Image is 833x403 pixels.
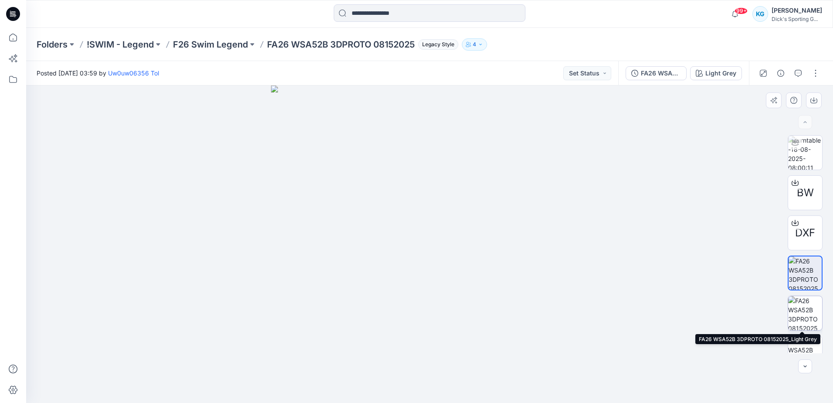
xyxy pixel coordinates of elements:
[87,38,154,51] a: !SWIM - Legend
[37,68,159,78] span: Posted [DATE] 03:59 by
[752,6,768,22] div: KG
[415,38,458,51] button: Legacy Style
[788,136,822,170] img: turntable-18-08-2025-08:00:11
[690,66,742,80] button: Light Grey
[705,68,736,78] div: Light Grey
[473,40,476,49] p: 4
[772,5,822,16] div: [PERSON_NAME]
[772,16,822,22] div: Dick's Sporting G...
[797,185,814,201] span: BW
[641,68,681,78] div: FA26 WSA52B 3DPROTO 08152025
[418,39,458,50] span: Legacy Style
[735,7,748,14] span: 99+
[789,256,822,290] img: FA26 WSA52B 3DPROTO 08152025_Light Grey_Left
[37,38,68,51] a: Folders
[462,38,487,51] button: 4
[173,38,248,51] a: F26 Swim Legend
[626,66,687,80] button: FA26 WSA52B 3DPROTO 08152025
[788,296,822,330] img: FA26 WSA52B 3DPROTO 08152025_Light Grey
[267,38,415,51] p: FA26 WSA52B 3DPROTO 08152025
[795,225,815,241] span: DXF
[108,69,159,77] a: Uw0uw06356 Tol
[788,336,822,370] img: FA26 WSA52B 3DPROTO 08152025_Light Grey_Back
[271,85,588,403] img: eyJhbGciOiJIUzI1NiIsImtpZCI6IjAiLCJzbHQiOiJzZXMiLCJ0eXAiOiJKV1QifQ.eyJkYXRhIjp7InR5cGUiOiJzdG9yYW...
[774,66,788,80] button: Details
